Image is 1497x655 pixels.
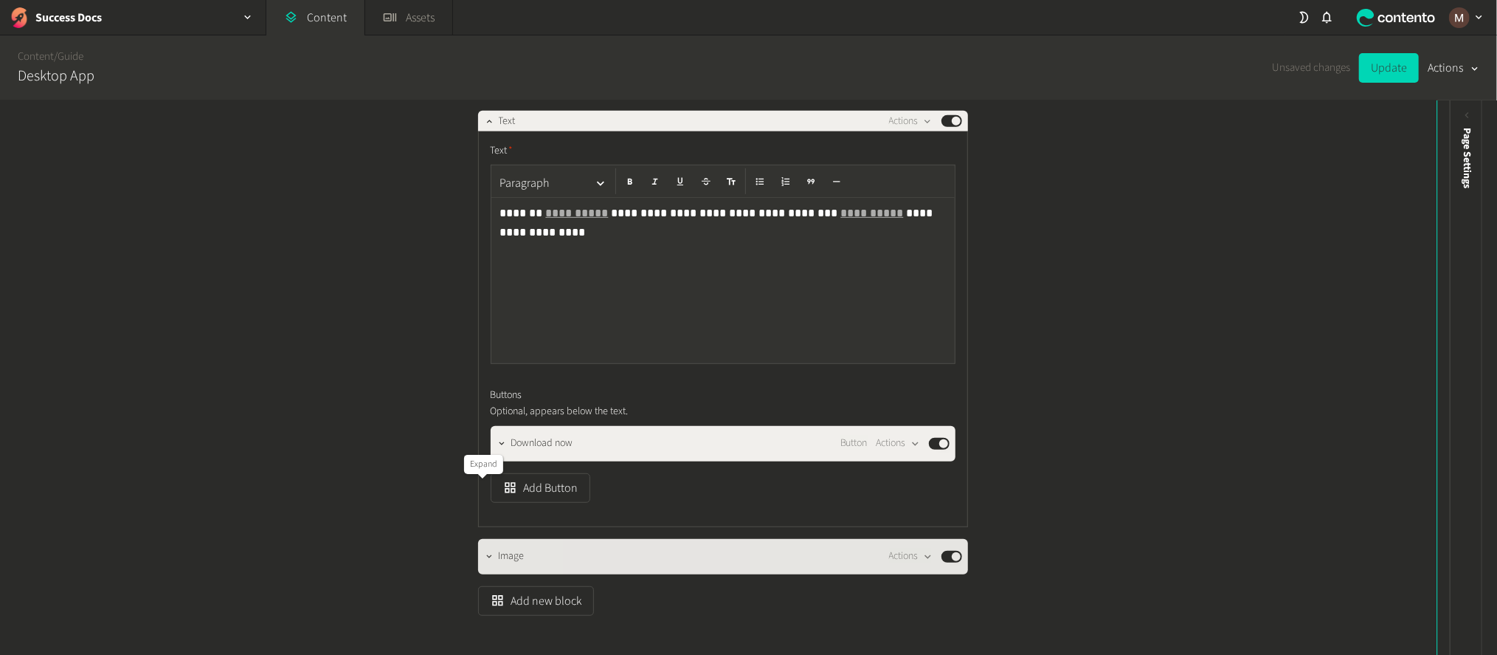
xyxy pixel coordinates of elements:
[491,403,826,419] p: Optional, appears below the text.
[877,435,920,453] button: Actions
[1272,60,1350,77] span: Unsaved changes
[478,586,594,616] button: Add new block
[889,548,933,566] button: Actions
[1428,53,1479,83] button: Actions
[491,143,514,159] span: Text
[54,49,58,64] span: /
[1459,128,1475,188] span: Page Settings
[1446,128,1462,165] div: Preview
[18,65,94,87] h2: Desktop App
[491,388,522,403] span: Buttons
[499,549,525,564] span: Image
[1359,53,1419,83] button: Update
[511,436,573,451] span: Download now
[889,112,933,130] button: Actions
[18,49,54,64] a: Content
[494,168,612,198] button: Paragraph
[1449,7,1470,28] img: Marinel G
[491,473,590,503] button: Add Button
[9,7,30,28] img: Success Docs
[35,9,102,27] h2: Success Docs
[58,49,83,64] a: Guide
[840,436,868,451] span: Button
[464,455,503,474] div: Expand
[499,114,516,129] span: Text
